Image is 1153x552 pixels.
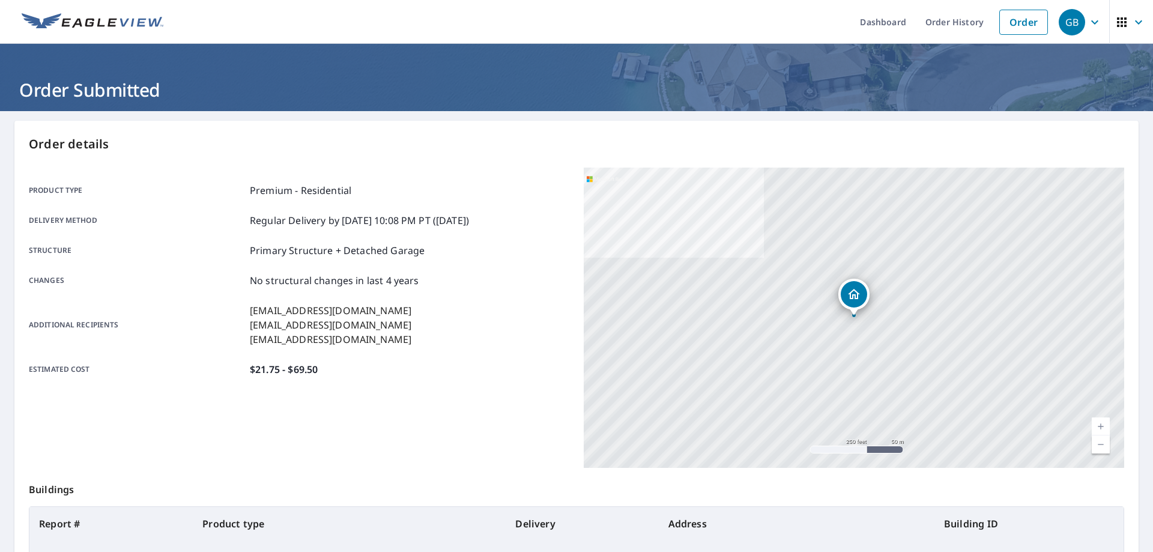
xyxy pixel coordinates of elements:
[14,77,1139,102] h1: Order Submitted
[1092,417,1110,435] a: Current Level 17, Zoom In
[1059,9,1085,35] div: GB
[29,468,1124,506] p: Buildings
[1092,435,1110,453] a: Current Level 17, Zoom Out
[29,213,245,228] p: Delivery method
[999,10,1048,35] a: Order
[659,507,934,541] th: Address
[29,243,245,258] p: Structure
[250,183,351,198] p: Premium - Residential
[250,318,411,332] p: [EMAIL_ADDRESS][DOMAIN_NAME]
[506,507,658,541] th: Delivery
[29,507,193,541] th: Report #
[29,183,245,198] p: Product type
[29,303,245,347] p: Additional recipients
[250,332,411,347] p: [EMAIL_ADDRESS][DOMAIN_NAME]
[250,213,469,228] p: Regular Delivery by [DATE] 10:08 PM PT ([DATE])
[934,507,1124,541] th: Building ID
[22,13,163,31] img: EV Logo
[250,273,419,288] p: No structural changes in last 4 years
[193,507,506,541] th: Product type
[29,273,245,288] p: Changes
[29,135,1124,153] p: Order details
[250,303,411,318] p: [EMAIL_ADDRESS][DOMAIN_NAME]
[838,279,870,316] div: Dropped pin, building 1, Residential property, 47086 River Ranch Ln Clatskanie, OR 97016
[250,362,318,377] p: $21.75 - $69.50
[29,362,245,377] p: Estimated cost
[250,243,425,258] p: Primary Structure + Detached Garage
